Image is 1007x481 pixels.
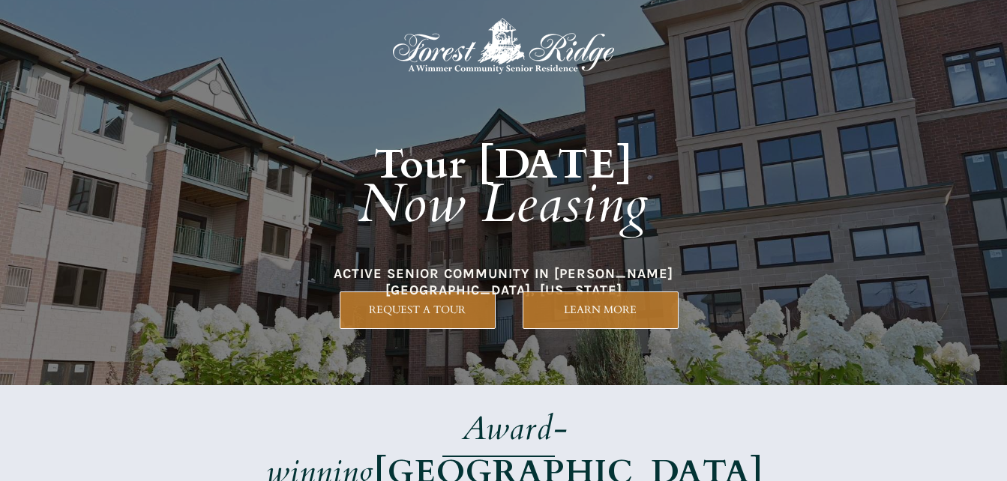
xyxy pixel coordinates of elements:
[523,291,679,329] a: LEARN MORE
[374,137,634,193] strong: Tour [DATE]
[340,291,496,329] a: REQUEST A TOUR
[523,303,678,316] span: LEARN MORE
[358,168,649,240] em: Now Leasing
[340,303,495,316] span: REQUEST A TOUR
[334,265,673,298] span: ACTIVE SENIOR COMMUNITY IN [PERSON_NAME][GEOGRAPHIC_DATA], [US_STATE]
